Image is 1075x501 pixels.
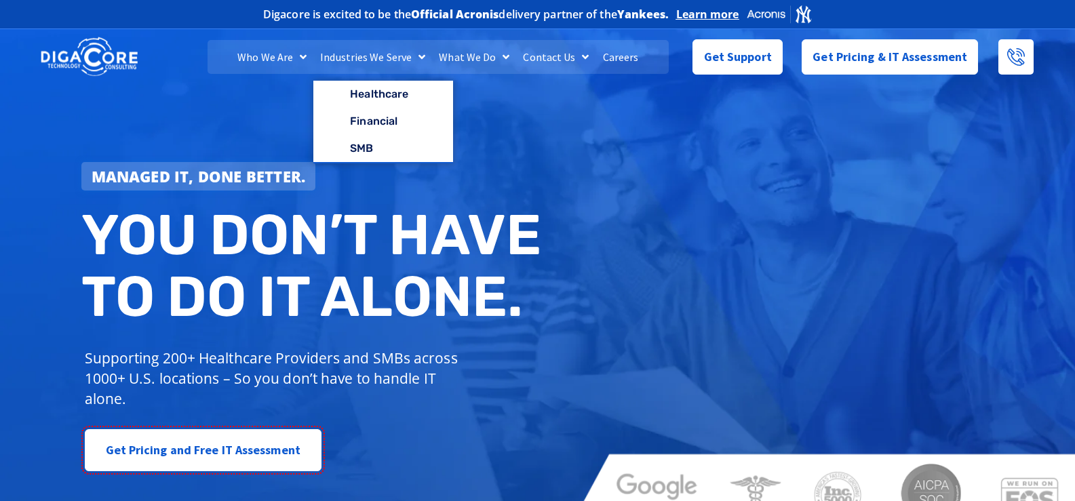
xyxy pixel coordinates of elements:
a: Get Pricing & IT Assessment [802,39,978,75]
nav: Menu [208,40,669,74]
a: Get Pricing and Free IT Assessment [85,429,321,471]
a: Industries We Serve [313,40,432,74]
a: Financial [313,108,453,135]
span: Get Pricing & IT Assessment [813,43,967,71]
a: Learn more [676,7,739,21]
strong: Managed IT, done better. [92,166,306,186]
a: Who We Are [231,40,313,74]
a: Careers [596,40,646,74]
a: What We Do [432,40,516,74]
a: Contact Us [516,40,595,74]
ul: Industries We Serve [313,81,453,163]
a: Get Support [692,39,783,75]
img: Acronis [746,4,813,24]
span: Get Pricing and Free IT Assessment [106,437,300,464]
p: Supporting 200+ Healthcare Providers and SMBs across 1000+ U.S. locations – So you don’t have to ... [85,348,464,409]
a: Healthcare [313,81,453,108]
img: DigaCore Technology Consulting [41,36,138,78]
b: Yankees. [617,7,669,22]
span: Get Support [704,43,772,71]
a: SMB [313,135,453,162]
h2: You don’t have to do IT alone. [81,204,548,328]
a: Managed IT, done better. [81,162,316,191]
b: Official Acronis [411,7,499,22]
h2: Digacore is excited to be the delivery partner of the [263,9,669,20]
